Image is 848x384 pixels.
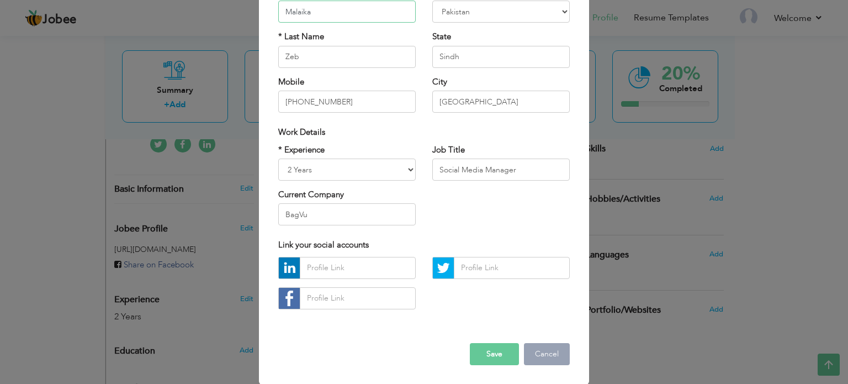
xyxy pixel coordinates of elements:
[432,31,451,43] label: State
[470,343,519,365] button: Save
[278,76,304,88] label: Mobile
[278,239,369,250] span: Link your social accounts
[278,189,344,201] label: Current Company
[278,31,324,43] label: * Last Name
[279,257,300,278] img: linkedin
[300,287,416,309] input: Profile Link
[278,144,325,156] label: * Experience
[433,257,454,278] img: Twitter
[300,257,416,279] input: Profile Link
[524,343,570,365] button: Cancel
[454,257,570,279] input: Profile Link
[279,288,300,309] img: facebook
[278,127,325,138] span: Work Details
[432,76,447,88] label: City
[432,144,465,156] label: Job Title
